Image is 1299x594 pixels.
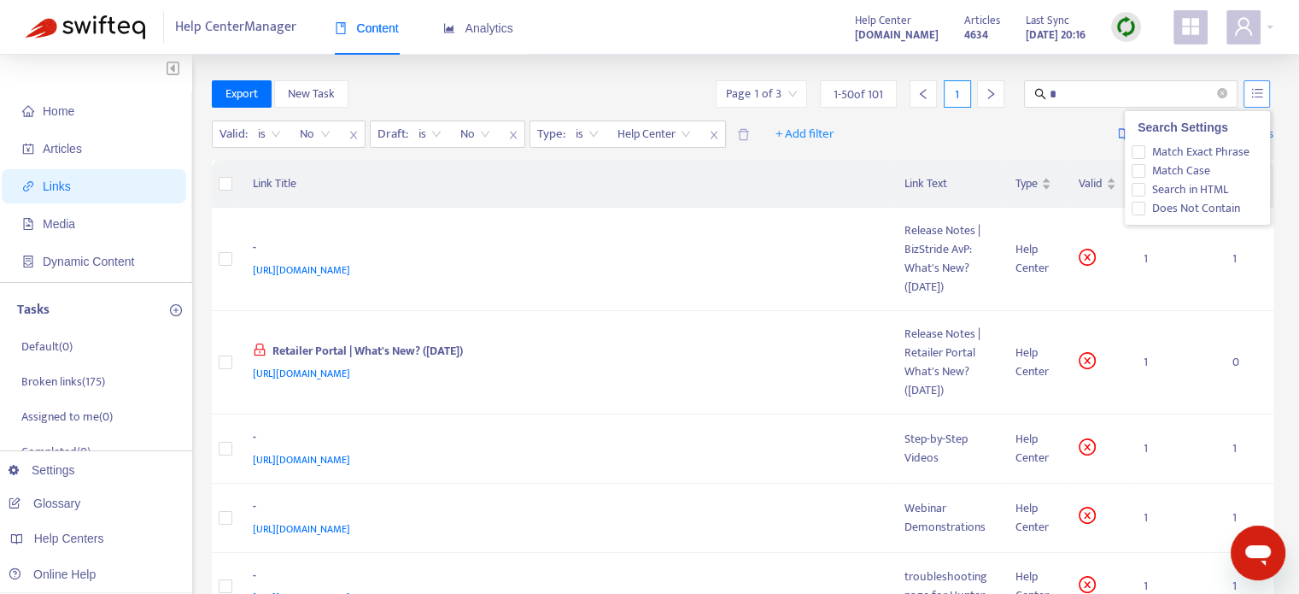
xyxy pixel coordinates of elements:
div: Step-by-Step Videos [904,430,988,468]
img: Swifteq [26,15,145,39]
div: Help Center [1015,499,1051,537]
span: Analytics [443,21,513,35]
span: Valid : [213,121,250,147]
p: Tasks [17,300,50,321]
th: Valid [1065,161,1130,208]
span: close [342,125,365,145]
th: Type [1002,161,1065,208]
span: is [576,121,599,147]
p: Assigned to me ( 0 ) [21,408,113,426]
span: [URL][DOMAIN_NAME] [253,520,350,538]
span: close-circle [1217,86,1227,103]
td: 0 [1219,311,1273,415]
span: Last Sync [1026,11,1069,30]
span: user [1233,16,1254,37]
strong: [DOMAIN_NAME] [855,26,939,44]
span: Help Center [617,121,691,147]
div: Help Center [1015,344,1051,381]
td: 1 [1130,208,1219,311]
span: close-circle [1217,88,1227,98]
div: Release Notes | BizStride AvP: What's New? ([DATE]) [904,221,988,297]
iframe: Button to launch messaging window [1231,526,1285,580]
button: unordered-list [1243,80,1270,108]
td: 1 [1130,484,1219,553]
div: - [253,428,871,450]
span: delete [737,128,750,141]
span: 1 - 50 of 101 [834,85,883,103]
span: Help Center Manager [175,11,296,44]
a: Glossary [9,497,80,510]
div: 1 [944,80,971,108]
span: search [1034,88,1046,100]
a: [DOMAIN_NAME] [855,25,939,44]
span: close-circle [1079,249,1096,266]
span: close [703,125,725,145]
div: Release Notes | Retailer Portal What's New? ([DATE]) [904,325,988,400]
span: close [502,125,524,145]
div: Webinar Demonstrations [904,499,988,537]
span: plus-circle [170,304,182,316]
img: sync.dc5367851b00ba804db3.png [1115,16,1137,38]
span: Home [43,104,74,118]
div: - [253,497,871,520]
span: [URL][DOMAIN_NAME] [253,451,350,468]
span: close-circle [1079,438,1096,456]
strong: [DATE] 20:16 [1026,26,1085,44]
span: Dynamic Content [43,255,134,268]
th: Link Text [891,161,1002,208]
a: Online Help [9,568,96,581]
td: 1 [1130,311,1219,415]
p: Default ( 0 ) [21,338,73,356]
span: New Task [288,85,335,103]
span: Help Center [855,11,911,30]
span: Type [1015,174,1038,193]
span: lock [253,343,266,356]
span: book [335,22,347,34]
span: area-chart [443,22,455,34]
span: container [22,256,34,268]
th: Link Title [239,161,892,208]
span: is [418,121,442,147]
div: - [253,238,871,261]
span: Match Exact Phrase [1145,143,1256,162]
span: Search in HTML [1145,180,1235,199]
span: Content [335,21,399,35]
span: unordered-list [1251,87,1263,99]
span: No [300,121,331,147]
span: left [917,88,929,100]
span: Valid [1079,174,1103,193]
span: close-circle [1079,352,1096,369]
span: close-circle [1079,507,1096,524]
span: [URL][DOMAIN_NAME] [253,365,350,382]
span: Match Case [1145,162,1217,180]
div: - [253,567,871,589]
strong: Search Settings [1138,121,1228,134]
span: No [460,121,490,147]
button: New Task [274,80,348,108]
div: Help Center [1015,430,1051,468]
span: Media [43,217,75,231]
div: Help Center [1015,240,1051,278]
td: 1 [1219,415,1273,484]
button: + Add filter [763,121,847,148]
td: 1 [1219,208,1273,311]
span: [URL][DOMAIN_NAME] [253,262,350,279]
span: Export [225,85,258,103]
span: Articles [964,11,1000,30]
span: Type : [530,121,568,147]
span: home [22,105,34,117]
span: close-circle [1079,576,1096,593]
span: file-image [22,218,34,230]
img: image-link [1118,127,1132,141]
div: Retailer Portal | What's New? ([DATE]) [253,342,871,364]
span: account-book [22,143,34,155]
p: Broken links ( 175 ) [21,373,105,391]
span: right [985,88,997,100]
strong: 4634 [964,26,988,44]
span: Articles [43,142,82,156]
span: Draft : [371,121,411,147]
span: appstore [1180,16,1201,37]
span: Links [43,179,71,193]
span: is [258,121,281,147]
button: Export [212,80,272,108]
